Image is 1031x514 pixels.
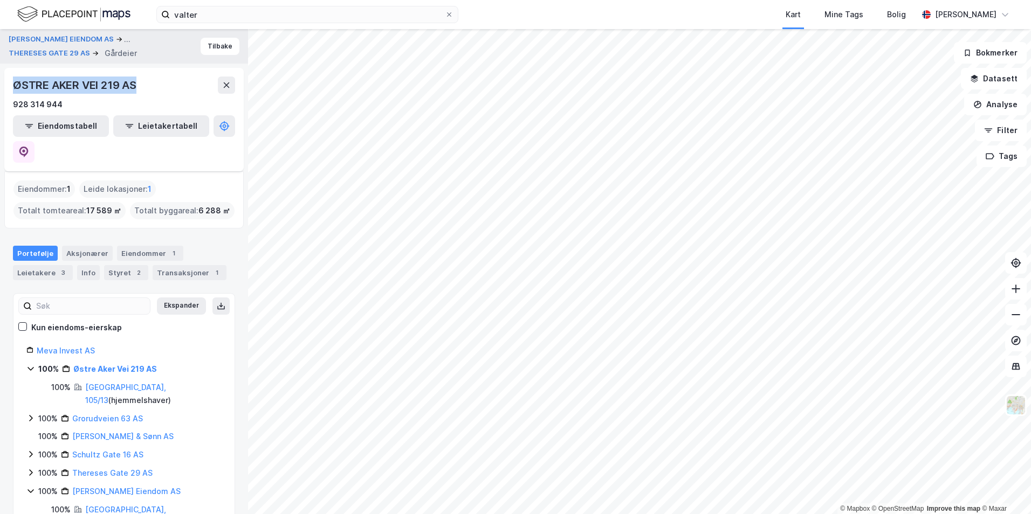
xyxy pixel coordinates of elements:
div: 100% [38,448,58,461]
span: 1 [67,183,71,196]
div: Kart [786,8,801,21]
div: ... [124,33,130,46]
a: Østre Aker Vei 219 AS [73,364,157,373]
div: Leide lokasjoner : [79,180,156,198]
div: Kun eiendoms-eierskap [31,321,122,334]
img: logo.f888ab2527a4732fd821a326f86c7f29.svg [17,5,130,24]
div: Gårdeier [105,47,137,60]
div: 100% [38,485,58,498]
a: Thereses Gate 29 AS [72,468,153,477]
div: 100% [38,412,58,425]
a: Grorudveien 63 AS [72,414,143,423]
button: Analyse [964,94,1027,115]
input: Søk [32,298,150,314]
button: Tilbake [201,38,239,55]
div: 2 [133,267,144,278]
div: Totalt byggareal : [130,202,235,219]
a: OpenStreetMap [872,505,924,512]
a: Improve this map [927,505,980,512]
a: [GEOGRAPHIC_DATA], 105/13 [85,383,166,405]
a: Schultz Gate 16 AS [72,450,143,459]
div: 928 314 944 [13,98,63,111]
div: Info [77,265,100,280]
button: THERESES GATE 29 AS [9,48,92,59]
button: Tags [977,145,1027,167]
div: 1 [168,248,179,259]
span: 6 288 ㎡ [198,204,230,217]
div: 1 [211,267,222,278]
div: ØSTRE AKER VEI 219 AS [13,77,139,94]
div: 100% [38,430,58,443]
div: Mine Tags [824,8,863,21]
button: Bokmerker [954,42,1027,64]
a: [PERSON_NAME] & Sønn AS [72,432,174,441]
div: 100% [38,363,59,376]
div: Eiendommer : [13,180,75,198]
input: Søk på adresse, matrikkel, gårdeiere, leietakere eller personer [170,6,445,23]
a: Meva Invest AS [37,346,95,355]
button: Eiendomstabell [13,115,109,137]
div: [PERSON_NAME] [935,8,996,21]
div: Totalt tomteareal : [13,202,126,219]
button: Ekspander [157,297,206,315]
button: Leietakertabell [113,115,209,137]
button: Filter [975,120,1027,141]
div: ( hjemmelshaver ) [85,381,222,407]
button: [PERSON_NAME] EIENDOM AS [9,33,116,46]
button: Datasett [961,68,1027,89]
a: [PERSON_NAME] Eiendom AS [72,487,181,496]
iframe: Chat Widget [977,462,1031,514]
div: Leietakere [13,265,73,280]
div: Bolig [887,8,906,21]
div: Eiendommer [117,246,183,261]
div: Aksjonærer [62,246,113,261]
div: Styret [104,265,148,280]
div: 100% [51,381,71,394]
div: 3 [58,267,68,278]
div: Transaksjoner [153,265,226,280]
div: Portefølje [13,246,58,261]
span: 1 [148,183,152,196]
span: 17 589 ㎡ [86,204,121,217]
img: Z [1006,395,1026,415]
div: 100% [38,467,58,480]
a: Mapbox [840,505,870,512]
